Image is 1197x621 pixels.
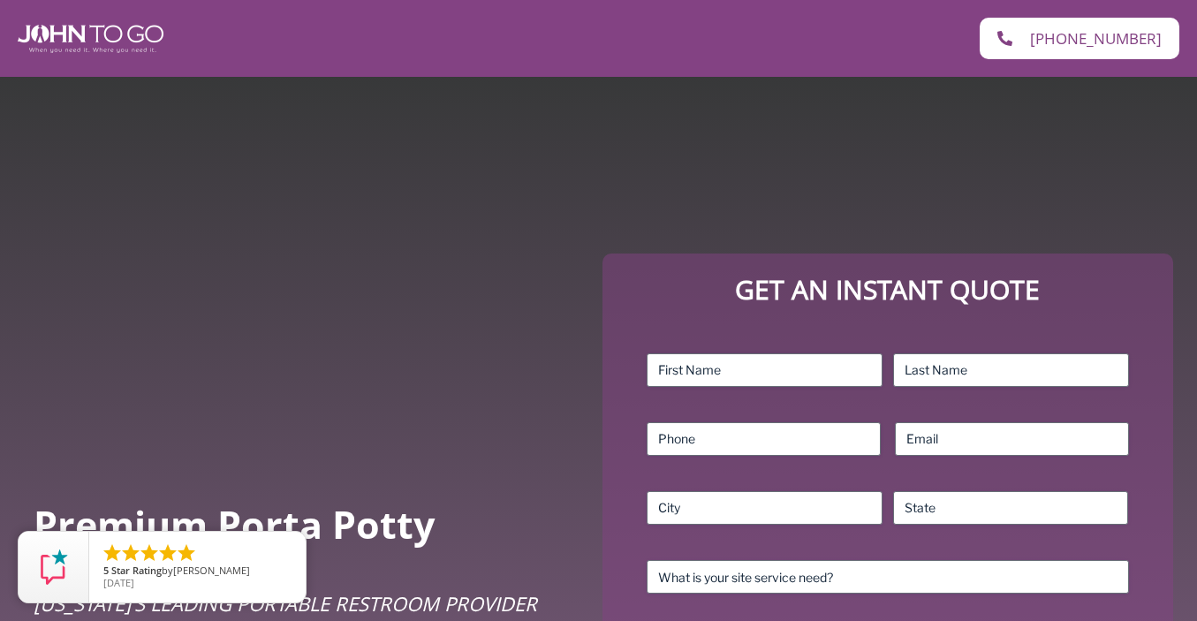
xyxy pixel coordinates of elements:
[1030,31,1162,46] span: [PHONE_NUMBER]
[111,564,162,577] span: Star Rating
[647,422,881,456] input: Phone
[893,353,1129,387] input: Last Name
[895,422,1129,456] input: Email
[103,576,134,589] span: [DATE]
[647,491,883,525] input: City
[139,542,160,564] li: 
[102,542,123,564] li: 
[103,565,292,578] span: by
[103,564,109,577] span: 5
[18,25,163,53] img: John To Go
[176,542,197,564] li: 
[34,505,577,581] h2: Premium Porta Potty Rentals
[157,542,178,564] li: 
[36,549,72,585] img: Review Rating
[893,491,1129,525] input: State
[1126,550,1197,621] button: Live Chat
[620,271,1155,309] p: Get an Instant Quote
[647,353,883,387] input: First Name
[173,564,250,577] span: [PERSON_NAME]
[980,18,1179,59] a: [PHONE_NUMBER]
[120,542,141,564] li: 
